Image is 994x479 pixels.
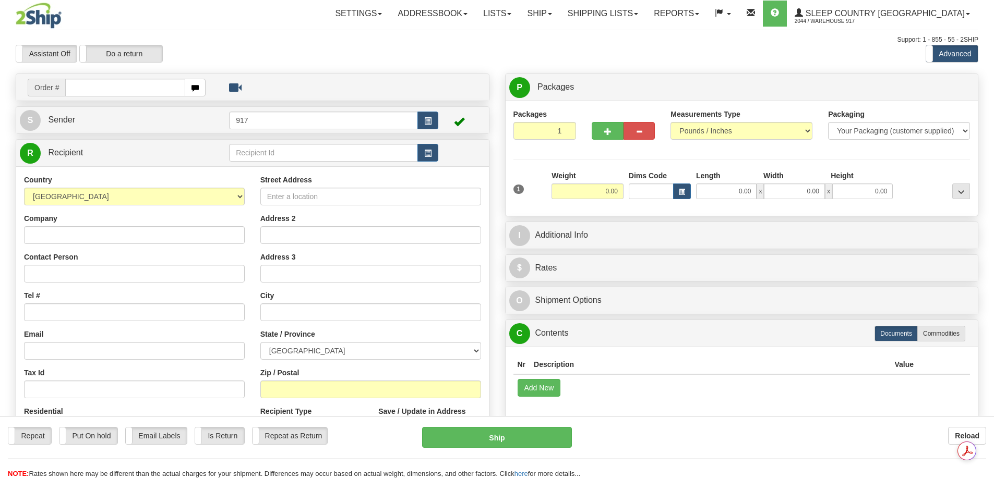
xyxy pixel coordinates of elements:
div: Support: 1 - 855 - 55 - 2SHIP [16,35,978,44]
label: State / Province [260,329,315,339]
input: Enter a location [260,188,481,205]
label: Assistant Off [16,45,77,62]
input: Sender Id [229,112,418,129]
input: Recipient Id [229,144,418,162]
label: Street Address [260,175,312,185]
span: Recipient [48,148,83,157]
a: Sleep Country [GEOGRAPHIC_DATA] 2044 / Warehouse 917 [787,1,978,27]
label: Address 3 [260,252,296,262]
a: here [514,470,528,477]
label: Height [831,170,854,181]
b: Reload [955,432,979,440]
label: Company [24,213,57,224]
div: ... [952,183,970,199]
label: Email Labels [126,427,187,444]
label: Email [24,329,43,339]
span: R [20,143,41,164]
label: Packaging [828,109,865,119]
a: Shipping lists [560,1,646,27]
a: CContents [509,323,975,344]
label: Repeat as Return [253,427,327,444]
a: S Sender [20,109,229,131]
label: Address 2 [260,213,296,224]
label: City [260,290,274,301]
span: S [20,110,41,131]
span: O [509,290,530,311]
button: Add New [518,379,561,397]
label: Do a return [80,45,162,62]
label: Width [763,170,784,181]
label: Weight [552,170,576,181]
label: Is Return [195,427,244,444]
th: Description [530,355,890,374]
label: Country [24,175,52,185]
span: Order # [28,79,65,96]
span: 2044 / Warehouse 917 [795,16,873,27]
label: Tax Id [24,367,44,378]
label: Tel # [24,290,40,301]
label: Length [696,170,721,181]
a: Ship [519,1,559,27]
label: Advanced [926,45,978,62]
a: P Packages [509,77,975,98]
a: IAdditional Info [509,225,975,246]
a: OShipment Options [509,290,975,311]
span: Sender [48,115,75,124]
a: Settings [327,1,390,27]
label: Recipient Type [260,406,312,416]
label: Documents [875,326,918,341]
span: x [757,183,764,199]
span: Sleep Country [GEOGRAPHIC_DATA] [803,9,965,18]
label: Commodities [917,326,965,341]
label: Residential [24,406,63,416]
span: C [509,323,530,344]
th: Value [890,355,918,374]
span: P [509,77,530,98]
a: Addressbook [390,1,475,27]
label: Contact Person [24,252,78,262]
span: Packages [537,82,574,91]
span: NOTE: [8,470,29,477]
img: logo2044.jpg [16,3,62,29]
span: I [509,225,530,246]
label: Repeat [8,427,51,444]
label: Measurements Type [670,109,740,119]
button: Reload [948,427,986,445]
label: Packages [513,109,547,119]
button: Ship [422,427,572,448]
span: 1 [513,185,524,194]
th: Nr [513,355,530,374]
iframe: chat widget [970,186,993,292]
label: Dims Code [629,170,667,181]
a: $Rates [509,257,975,279]
a: Lists [475,1,519,27]
label: Zip / Postal [260,367,300,378]
label: Put On hold [59,427,117,444]
span: $ [509,257,530,278]
a: Reports [646,1,707,27]
label: Save / Update in Address Book [378,406,481,427]
span: x [825,183,832,199]
a: R Recipient [20,142,206,164]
